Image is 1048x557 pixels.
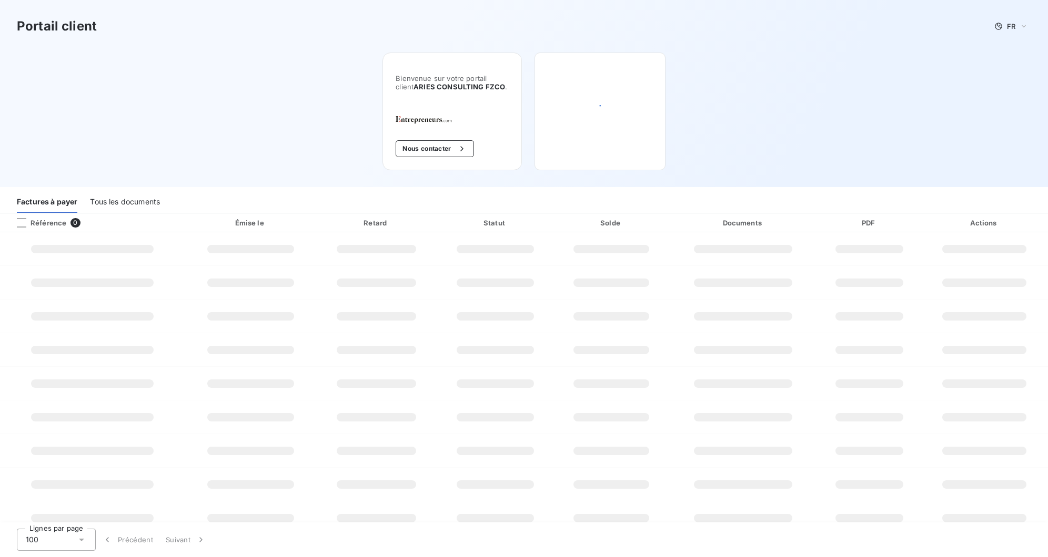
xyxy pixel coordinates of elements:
button: Suivant [159,529,213,551]
span: Bienvenue sur votre portail client . [396,74,509,91]
img: Company logo [396,116,463,123]
button: Précédent [96,529,159,551]
div: Solde [556,218,667,228]
div: Actions [923,218,1046,228]
span: 0 [70,218,80,228]
div: Émise le [187,218,314,228]
span: FR [1007,22,1015,30]
div: Tous les documents [90,191,160,213]
span: ARIES CONSULTING FZCO [414,82,505,91]
div: PDF [820,218,919,228]
button: Nous contacter [396,140,473,157]
h3: Portail client [17,17,97,36]
div: Documents [671,218,815,228]
div: Statut [439,218,552,228]
div: Référence [8,218,66,228]
span: 100 [26,534,38,545]
div: Retard [318,218,435,228]
div: Factures à payer [17,191,77,213]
